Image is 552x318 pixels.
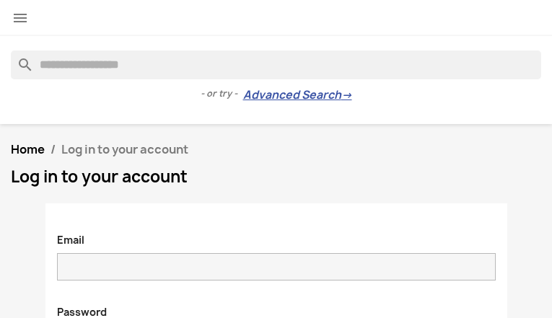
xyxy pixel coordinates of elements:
span: Log in to your account [61,141,188,157]
a: Home [11,141,45,157]
i:  [12,9,29,27]
label: Email [46,226,95,247]
a: Advanced Search→ [243,88,352,102]
h1: Log in to your account [11,168,541,185]
span: → [341,88,352,102]
span: - or try - [201,87,243,101]
input: Search [11,50,541,79]
i: search [11,50,28,68]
